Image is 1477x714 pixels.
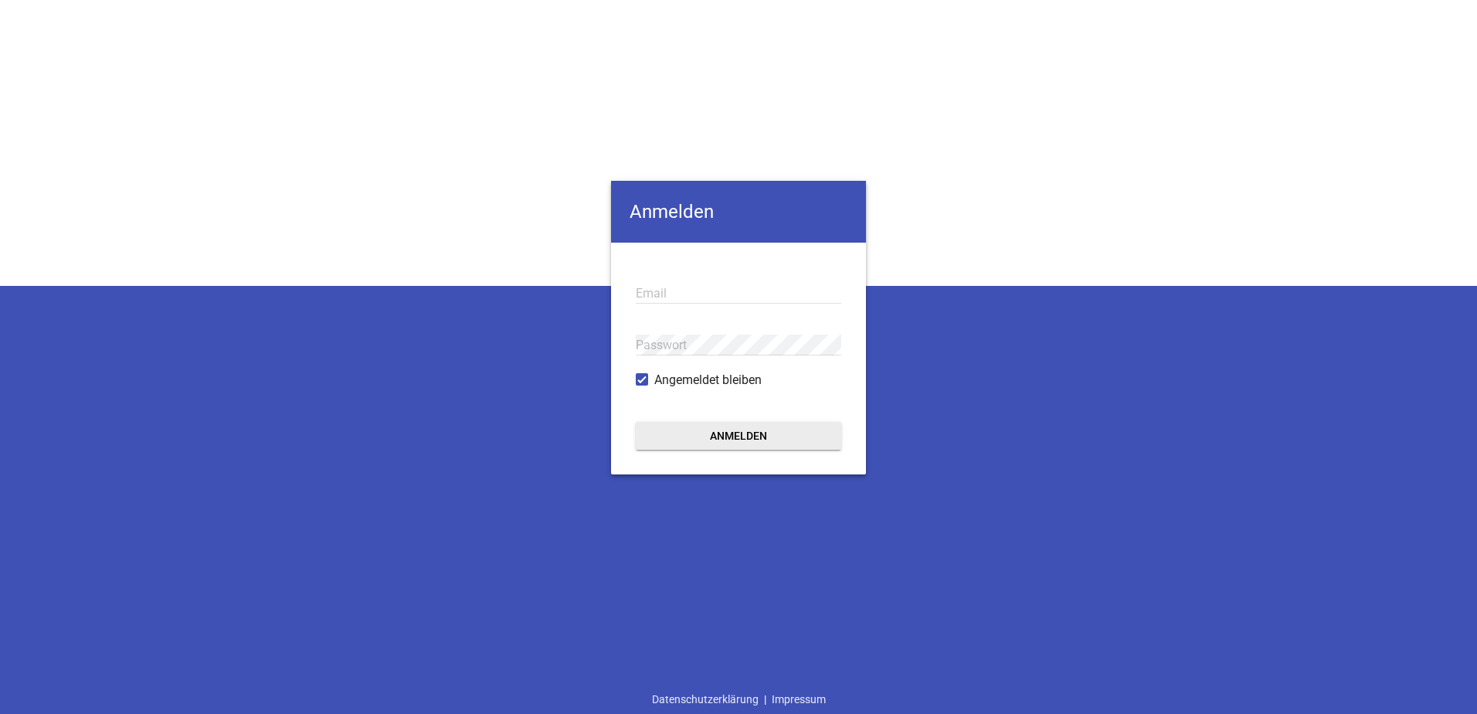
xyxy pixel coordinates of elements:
[647,685,831,714] div: |
[766,685,831,714] a: Impressum
[654,371,762,389] span: Angemeldet bleiben
[647,685,764,714] a: Datenschutzerklärung
[611,181,866,243] h4: Anmelden
[636,422,841,450] button: Anmelden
